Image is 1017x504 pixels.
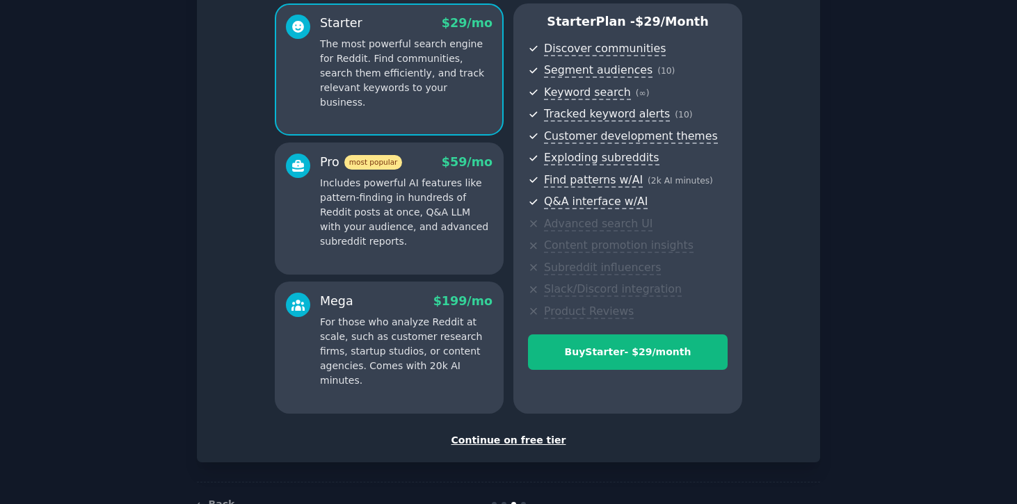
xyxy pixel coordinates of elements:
span: Tracked keyword alerts [544,107,670,122]
p: For those who analyze Reddit at scale, such as customer research firms, startup studios, or conte... [320,315,493,388]
span: $ 29 /month [635,15,709,29]
span: Customer development themes [544,129,718,144]
span: ( 10 ) [657,66,675,76]
p: Starter Plan - [528,13,728,31]
span: Subreddit influencers [544,261,661,275]
span: Product Reviews [544,304,634,319]
span: Discover communities [544,42,666,56]
span: Find patterns w/AI [544,173,643,188]
span: $ 29 /mo [442,16,493,30]
div: Mega [320,293,353,310]
span: ( ∞ ) [636,88,650,98]
span: Exploding subreddits [544,151,659,165]
span: ( 10 ) [675,110,692,120]
span: $ 199 /mo [433,294,493,308]
span: Content promotion insights [544,238,694,253]
p: Includes powerful AI features like pattern-finding in hundreds of Reddit posts at once, Q&A LLM w... [320,176,493,249]
span: Segment audiences [544,63,652,78]
span: Keyword search [544,86,631,100]
span: ( 2k AI minutes ) [648,176,713,186]
span: Slack/Discord integration [544,282,682,297]
div: Continue on free tier [211,433,806,448]
div: Starter [320,15,362,32]
span: most popular [344,155,403,170]
button: BuyStarter- $29/month [528,334,728,370]
span: Q&A interface w/AI [544,195,648,209]
span: Advanced search UI [544,217,652,231]
p: The most powerful search engine for Reddit. Find communities, search them efficiently, and track ... [320,37,493,110]
span: $ 59 /mo [442,155,493,169]
div: Pro [320,154,402,171]
div: Buy Starter - $ 29 /month [529,345,727,359]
